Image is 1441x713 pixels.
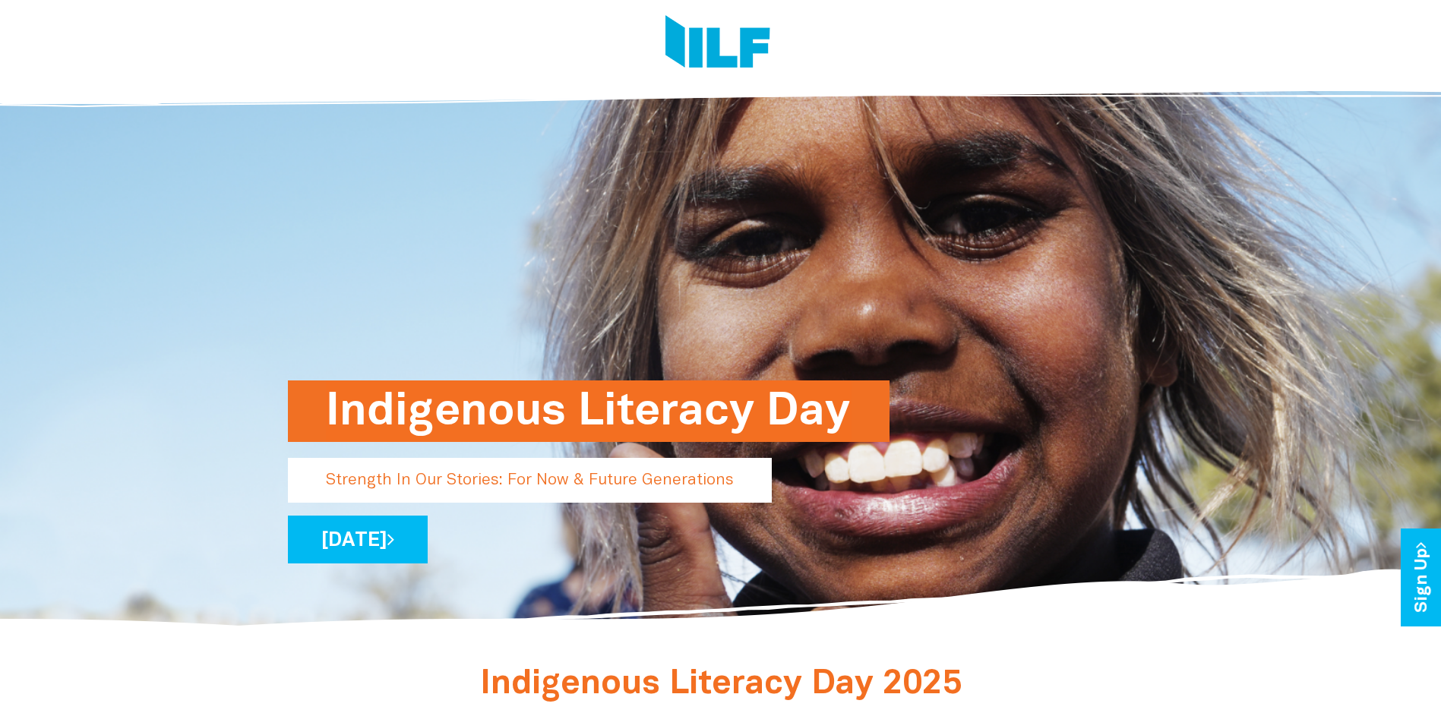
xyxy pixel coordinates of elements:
[480,669,962,700] span: Indigenous Literacy Day 2025
[288,516,428,563] a: [DATE]
[326,380,852,442] h1: Indigenous Literacy Day
[665,15,770,72] img: Logo
[288,458,772,503] p: Strength In Our Stories: For Now & Future Generations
